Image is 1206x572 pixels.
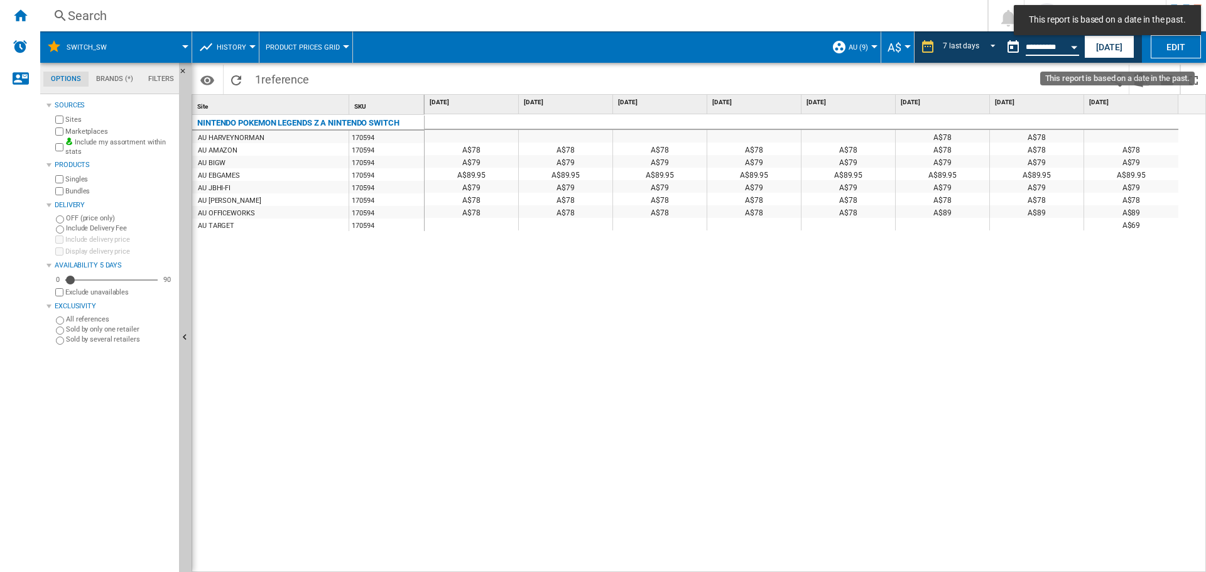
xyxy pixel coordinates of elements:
div: Search [68,7,955,24]
button: Options [195,68,220,91]
div: A$89.95 [613,168,707,180]
div: A$79 [1084,180,1178,193]
div: 170594 [349,206,424,219]
md-tab-item: Brands (*) [89,72,141,87]
div: A$79 [801,180,895,193]
div: Sources [55,100,174,111]
div: A$79 [990,180,1084,193]
div: A$78 [707,205,801,218]
div: A$79 [1084,155,1178,168]
span: [DATE] [1089,98,1176,107]
button: Maximize [1181,65,1206,94]
div: 170594 [349,168,424,181]
div: A$78 [613,193,707,205]
label: OFF (price only) [66,213,174,223]
div: 170594 [349,131,424,143]
div: 170594 [349,193,424,206]
button: md-calendar [1001,35,1026,60]
button: Send this report by email [1154,65,1180,94]
span: SKU [354,103,366,110]
div: AU EBGAMES [198,170,240,182]
div: History [198,31,253,63]
div: AU AMAZON [198,144,237,157]
div: A$69 [1084,218,1178,230]
md-menu: Currency [881,31,915,63]
div: [DATE] [521,95,612,111]
input: OFF (price only) [56,215,64,224]
span: [DATE] [430,98,516,107]
button: Reload [224,65,249,94]
div: Delivery [55,200,174,210]
button: Edit [1151,35,1201,58]
div: A$78 [425,205,518,218]
div: A$78 [707,143,801,155]
label: Marketplaces [65,127,174,136]
div: A$89 [896,205,989,218]
button: Hide [179,63,194,85]
button: Share this bookmark with others [1104,65,1129,94]
span: [DATE] [901,98,987,107]
span: A$ [888,41,901,54]
div: A$89.95 [425,168,518,180]
div: A$79 [896,155,989,168]
div: A$78 [519,193,612,205]
input: Singles [55,175,63,183]
div: AU JBHI-FI [198,182,231,195]
div: AU HARVEYNORMAN [198,132,264,144]
div: 170594 [349,219,424,231]
button: AU (9) [849,31,874,63]
div: A$79 [425,155,518,168]
div: AU TARGET [198,220,234,232]
div: Products [55,160,174,170]
div: [DATE] [616,95,707,111]
input: Sold by only one retailer [56,326,64,335]
label: Bundles [65,186,174,196]
label: Include delivery price [65,235,174,244]
div: [DATE] [898,95,989,111]
span: [DATE] [995,98,1081,107]
div: A$89 [1084,205,1178,218]
img: alerts-logo.svg [13,39,28,54]
div: A$78 [613,143,707,155]
span: Product prices grid [266,43,340,51]
md-select: REPORTS.WIZARD.STEPS.REPORT.STEPS.REPORT_OPTIONS.PERIOD: 7 last days [942,37,1001,58]
span: AU (9) [849,43,868,51]
div: A$89.95 [707,168,801,180]
input: Marketplaces [55,127,63,136]
div: A$78 [1084,143,1178,155]
div: This report is based on a date in the past. [1001,31,1082,63]
div: AU OFFICEWORKS [198,207,255,220]
div: A$78 [613,205,707,218]
div: NINTENDO POKEMON LEGENDS Z A NINTENDO SWITCH [197,116,399,131]
span: [DATE] [807,98,893,107]
img: mysite-bg-18x18.png [65,138,73,145]
div: Sort None [195,95,349,114]
button: Switch_SW [67,31,119,63]
div: AU BIGW [198,157,225,170]
label: Singles [65,175,174,184]
div: A$89.95 [990,168,1084,180]
div: [DATE] [804,95,895,111]
div: A$89.95 [1084,168,1178,180]
input: Include my assortment within stats [55,139,63,155]
button: Open calendar [1063,34,1085,57]
button: History [217,31,253,63]
div: A$89.95 [896,168,989,180]
div: Availability 5 Days [55,261,174,271]
label: Sold by several retailers [66,335,174,344]
span: This report is based on a date in the past. [1025,14,1190,26]
label: Display delivery price [65,247,174,256]
button: Download in Excel [1129,65,1154,94]
button: Product prices grid [266,31,346,63]
div: [DATE] [710,95,801,111]
div: A$79 [425,180,518,193]
div: A$78 [990,130,1084,143]
div: Sort None [352,95,424,114]
div: A$89.95 [519,168,612,180]
div: A$78 [801,193,895,205]
md-tab-item: Options [43,72,89,87]
div: A$79 [519,155,612,168]
div: A$78 [519,205,612,218]
div: A$78 [990,193,1084,205]
div: A$89.95 [801,168,895,180]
